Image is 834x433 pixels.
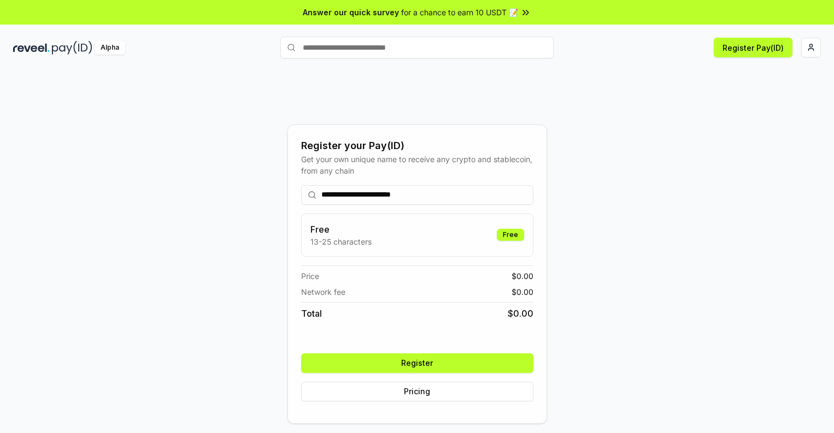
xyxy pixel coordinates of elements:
[310,236,372,247] p: 13-25 characters
[310,223,372,236] h3: Free
[303,7,399,18] span: Answer our quick survey
[301,307,322,320] span: Total
[301,153,533,176] div: Get your own unique name to receive any crypto and stablecoin, from any chain
[497,229,524,241] div: Free
[512,270,533,282] span: $ 0.00
[301,286,345,298] span: Network fee
[301,138,533,153] div: Register your Pay(ID)
[301,353,533,373] button: Register
[301,382,533,401] button: Pricing
[714,38,792,57] button: Register Pay(ID)
[508,307,533,320] span: $ 0.00
[301,270,319,282] span: Price
[52,41,92,55] img: pay_id
[95,41,125,55] div: Alpha
[13,41,50,55] img: reveel_dark
[401,7,518,18] span: for a chance to earn 10 USDT 📝
[512,286,533,298] span: $ 0.00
